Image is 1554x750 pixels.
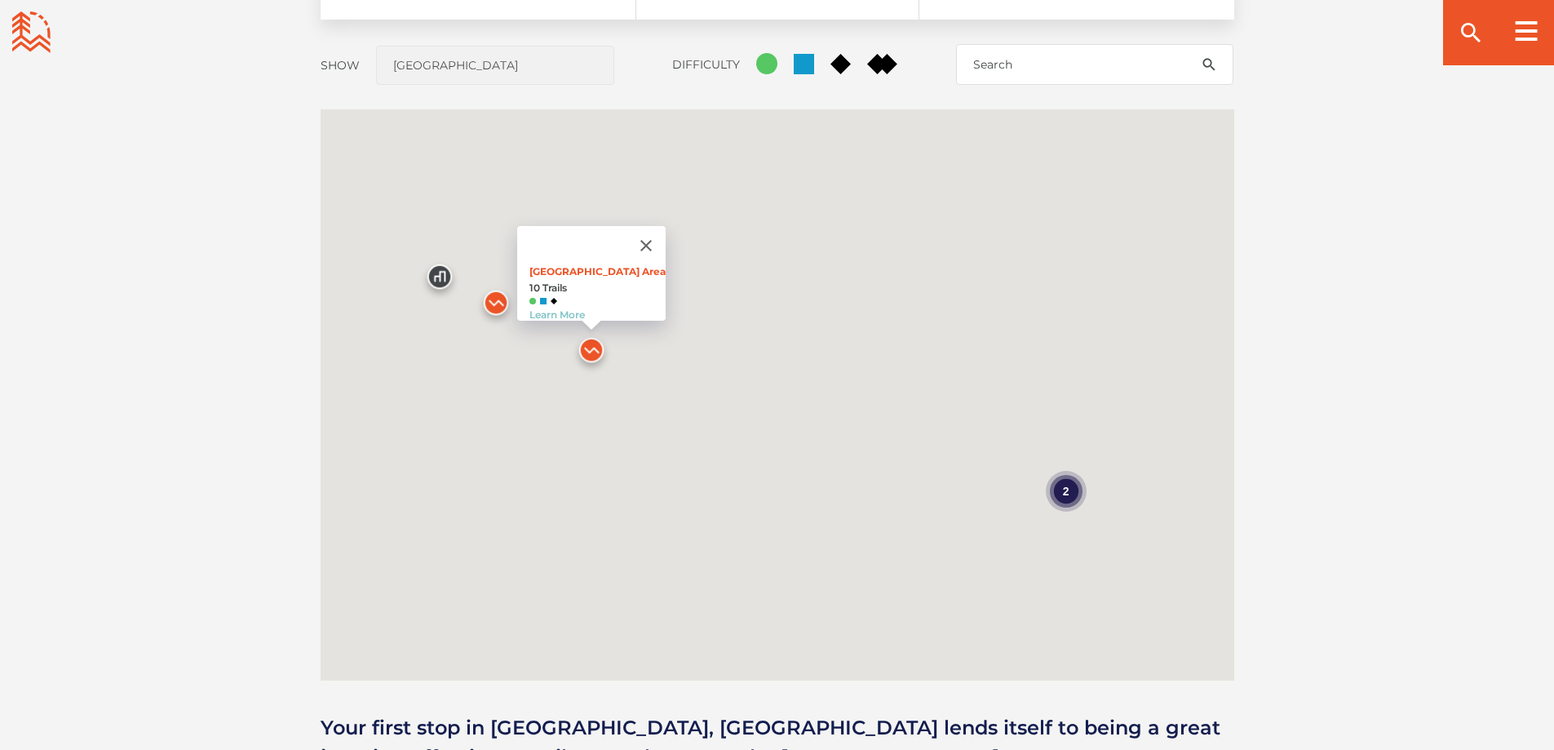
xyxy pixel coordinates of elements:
img: Black Diamond [551,298,557,304]
label: Difficulty [672,57,740,72]
a: Learn More [529,308,585,321]
input: Search [956,44,1233,85]
strong: 10 Trails [529,282,666,294]
ion-icon: search [1201,56,1217,73]
img: Green Circle [529,298,536,304]
button: Close [626,226,666,265]
ion-icon: search [1458,20,1484,46]
button: search [1184,44,1233,85]
div: 2 [1045,470,1086,511]
img: Blue Square [540,298,547,304]
label: Show [321,58,360,73]
a: [GEOGRAPHIC_DATA] Area [529,265,666,277]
